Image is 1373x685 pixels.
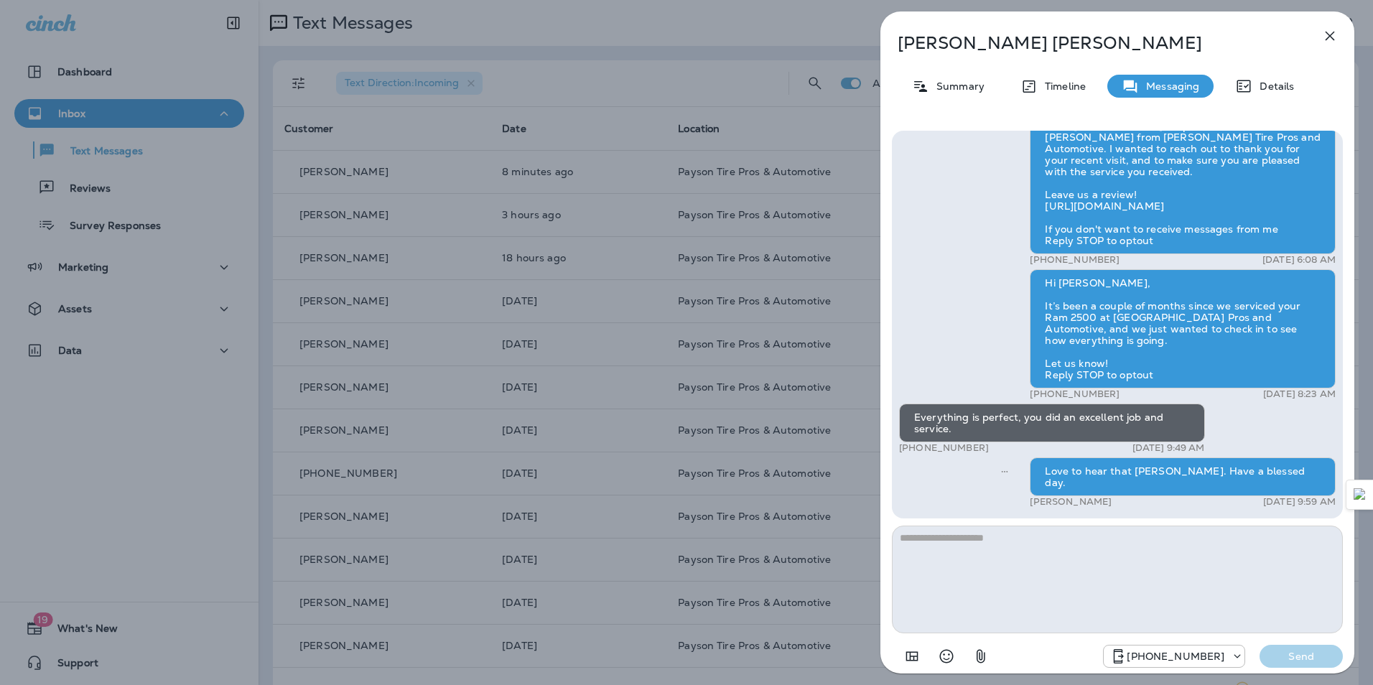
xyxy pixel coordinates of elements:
div: Hi [PERSON_NAME], It’s been a couple of months since we serviced your Ram 2500 at [GEOGRAPHIC_DAT... [1030,269,1336,388]
p: [PHONE_NUMBER] [1127,651,1224,662]
div: Love to hear that [PERSON_NAME]. Have a blessed day. [1030,457,1336,496]
p: [DATE] 9:59 AM [1263,496,1336,508]
p: [PERSON_NAME] [PERSON_NAME] [898,33,1290,53]
p: Messaging [1139,80,1199,92]
p: [DATE] 9:49 AM [1132,442,1205,454]
div: Hello [PERSON_NAME], Hope all is well! This is [PERSON_NAME] from [PERSON_NAME] Tire Pros and Aut... [1030,112,1336,254]
p: [PHONE_NUMBER] [899,442,989,454]
img: Detect Auto [1354,488,1367,501]
p: [PERSON_NAME] [1030,496,1112,508]
p: Summary [929,80,985,92]
p: [PHONE_NUMBER] [1030,388,1120,400]
button: Select an emoji [932,642,961,671]
p: Details [1252,80,1294,92]
p: Timeline [1038,80,1086,92]
div: +1 (928) 260-4498 [1104,648,1244,665]
button: Add in a premade template [898,642,926,671]
p: [DATE] 8:23 AM [1263,388,1336,400]
div: Everything is perfect, you did an excellent job and service. [899,404,1205,442]
p: [PHONE_NUMBER] [1030,254,1120,266]
span: Sent [1001,464,1008,477]
p: [DATE] 6:08 AM [1262,254,1336,266]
